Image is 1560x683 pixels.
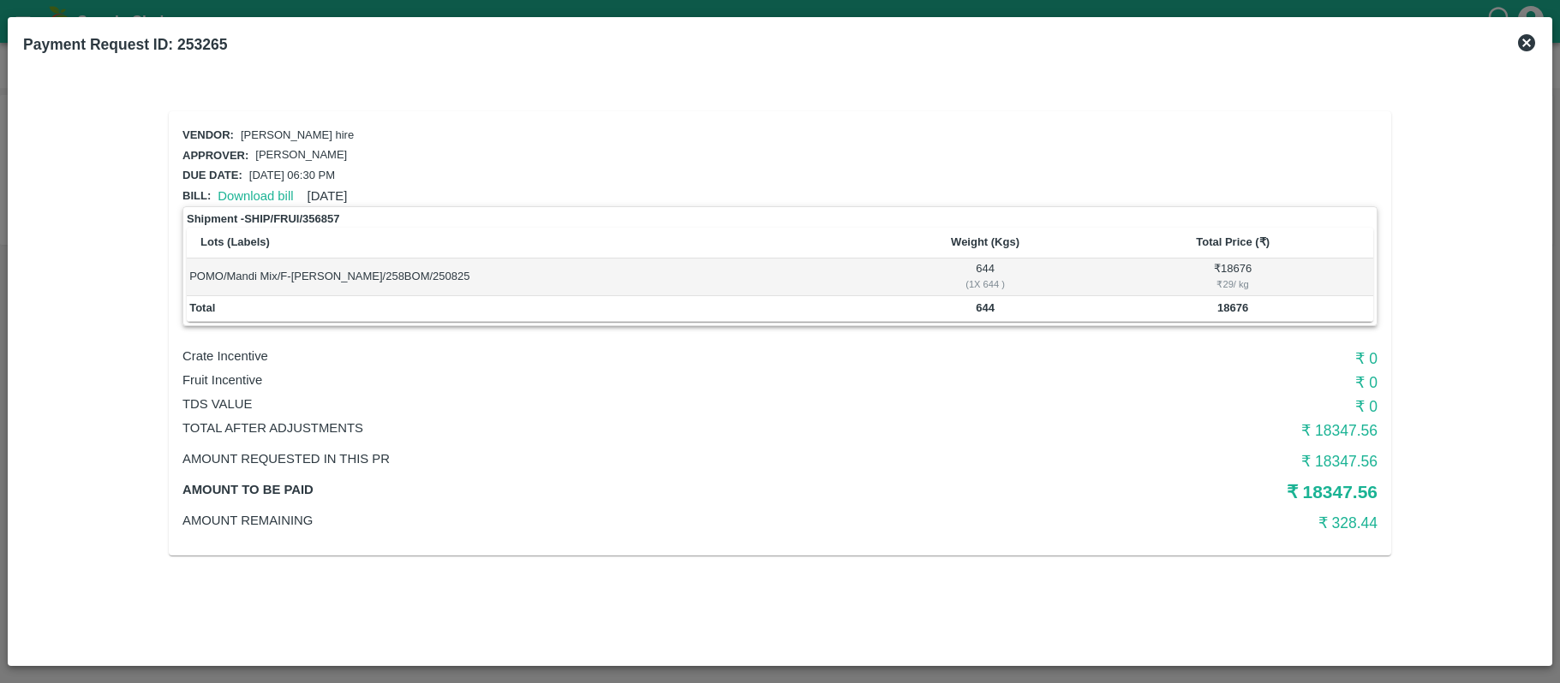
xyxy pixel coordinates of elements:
[182,511,979,530] p: Amount Remaining
[200,235,270,248] b: Lots (Labels)
[878,258,1092,296] td: 644
[979,449,1378,473] h6: ₹ 18347.56
[182,395,979,413] p: TDS VALUE
[182,189,211,202] span: Bill:
[255,147,347,163] p: [PERSON_NAME]
[976,301,995,314] b: 644
[979,371,1378,395] h6: ₹ 0
[182,449,979,468] p: Amount Requested in this PR
[979,480,1378,504] h5: ₹ 18347.56
[182,419,979,437] p: Total After adjustments
[23,36,227,53] b: Payment Request ID: 253265
[979,419,1378,442] h6: ₹ 18347.56
[979,511,1378,535] h6: ₹ 328.44
[189,301,215,314] b: Total
[218,189,293,203] a: Download bill
[249,168,335,184] p: [DATE] 06:30 PM
[182,169,242,181] span: Due date:
[979,395,1378,419] h6: ₹ 0
[1217,301,1248,314] b: 18676
[182,371,979,389] p: Fruit Incentive
[1095,276,1370,292] div: ₹ 29 / kg
[241,128,354,144] p: [PERSON_NAME] hire
[187,258,878,296] td: POMO/Mandi Mix/F-[PERSON_NAME]/258BOM/250825
[182,149,248,162] span: Approver:
[951,235,1019,248] b: Weight (Kgs)
[182,128,234,141] span: Vendor:
[979,347,1378,371] h6: ₹ 0
[182,347,979,365] p: Crate Incentive
[187,211,339,228] strong: Shipment - SHIP/FRUI/356857
[1196,235,1270,248] b: Total Price (₹)
[881,276,1090,292] div: ( 1 X 644 )
[308,189,348,203] span: [DATE]
[1092,258,1373,296] td: ₹ 18676
[182,480,979,499] p: Amount to be paid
